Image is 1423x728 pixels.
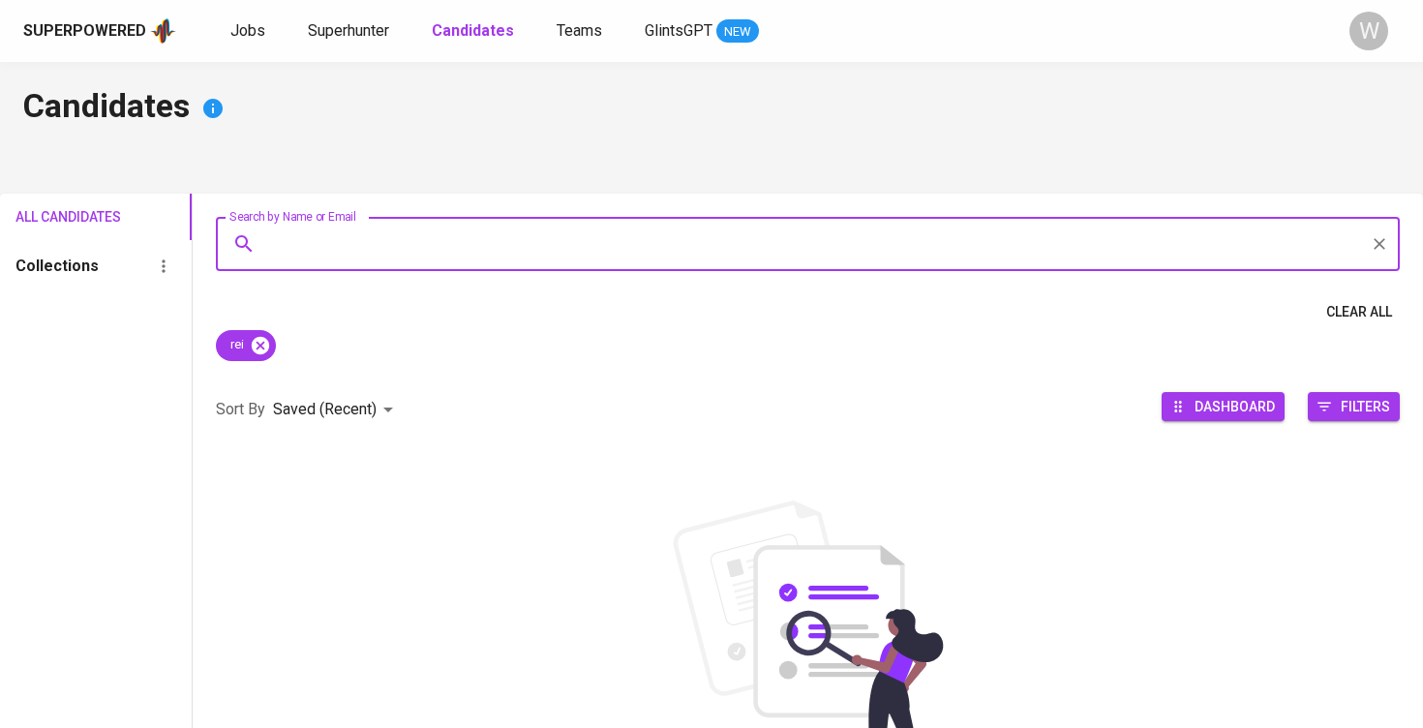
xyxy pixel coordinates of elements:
span: Teams [557,21,602,40]
img: app logo [150,16,176,45]
p: Saved (Recent) [273,398,377,421]
button: Clear [1366,230,1393,258]
span: Clear All [1326,300,1392,324]
button: Filters [1308,392,1400,421]
span: Jobs [230,21,265,40]
div: Superpowered [23,20,146,43]
div: rei [216,330,276,361]
div: W [1349,12,1388,50]
span: rei [216,336,256,354]
a: Candidates [432,19,518,44]
a: Superhunter [308,19,393,44]
a: Teams [557,19,606,44]
h4: Candidates [23,85,1400,132]
div: Saved (Recent) [273,392,400,428]
a: Jobs [230,19,269,44]
a: GlintsGPT NEW [645,19,759,44]
span: Filters [1341,393,1390,419]
span: Superhunter [308,21,389,40]
span: Dashboard [1195,393,1275,419]
span: NEW [716,22,759,42]
button: Dashboard [1162,392,1285,421]
a: Superpoweredapp logo [23,16,176,45]
p: Sort By [216,398,265,421]
h6: Collections [15,253,99,280]
span: GlintsGPT [645,21,712,40]
button: Clear All [1318,294,1400,330]
span: All Candidates [15,205,91,229]
b: Candidates [432,21,514,40]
